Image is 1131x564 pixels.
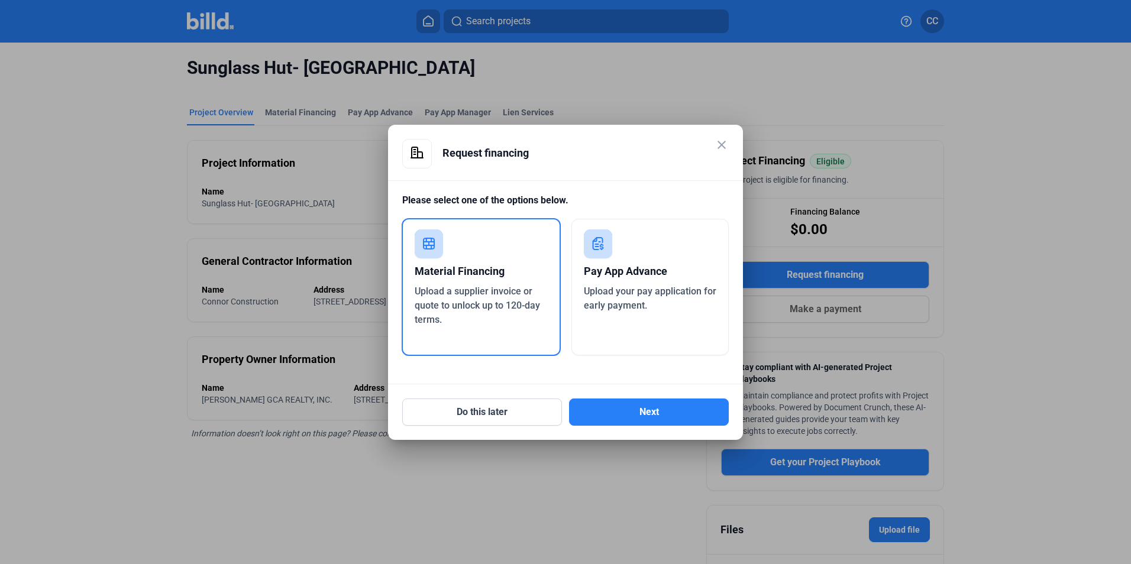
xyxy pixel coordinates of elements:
[415,286,540,325] span: Upload a supplier invoice or quote to unlock up to 120-day terms.
[584,286,716,311] span: Upload your pay application for early payment.
[415,258,548,284] div: Material Financing
[584,258,717,284] div: Pay App Advance
[715,138,729,152] mat-icon: close
[402,398,562,426] button: Do this later
[442,139,729,167] div: Request financing
[569,398,729,426] button: Next
[402,193,729,219] div: Please select one of the options below.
